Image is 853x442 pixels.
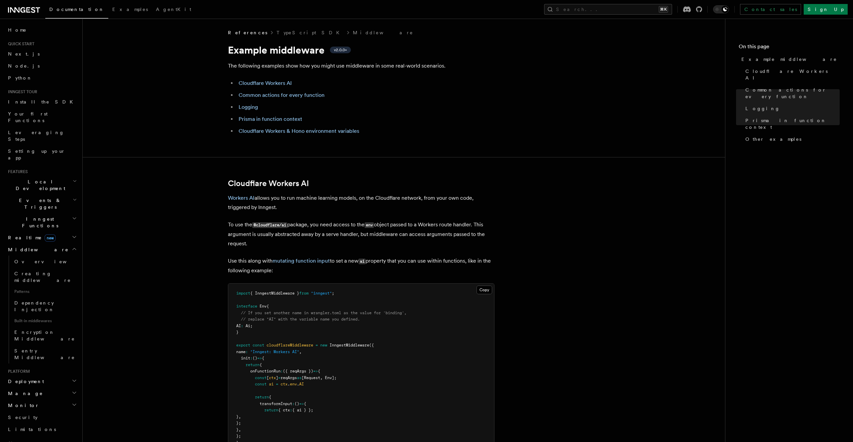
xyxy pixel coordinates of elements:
[332,291,334,296] span: ;
[236,343,250,347] span: export
[745,136,801,142] span: Other examples
[8,130,64,142] span: Leveraging Steps
[302,375,304,380] span: [
[277,29,344,36] a: TypeScript SDK
[5,375,78,387] button: Deployment
[304,401,306,406] span: {
[334,47,347,53] span: v2.0.0+
[713,5,729,13] button: Toggle dark mode
[5,145,78,164] a: Setting up your app
[236,427,239,432] span: }
[278,408,290,412] span: { ctx
[5,178,73,192] span: Local Development
[325,375,332,380] span: Env
[239,128,359,134] a: Cloudflare Workers & Hono environment variables
[5,60,78,72] a: Node.js
[5,369,30,374] span: Platform
[5,244,78,256] button: Middleware
[5,176,78,194] button: Local Development
[5,41,34,47] span: Quick start
[5,390,43,397] span: Manage
[8,75,32,81] span: Python
[5,411,78,423] a: Security
[288,382,290,386] span: .
[743,114,840,133] a: Prisma in function context
[14,330,75,341] span: Encryption Middleware
[304,375,320,380] span: Request
[281,369,283,373] span: :
[745,117,840,130] span: Prisma in function context
[236,434,241,438] span: };
[236,324,241,328] span: AI
[359,259,366,264] code: ai
[320,343,327,347] span: new
[45,2,108,19] a: Documentation
[804,4,848,15] a: Sign Up
[330,343,369,347] span: InngestMiddleware
[255,395,269,399] span: return
[269,395,271,399] span: {
[257,356,262,360] span: =>
[246,324,250,328] span: Ai
[49,7,104,12] span: Documentation
[236,291,250,296] span: import
[5,24,78,36] a: Home
[250,349,299,354] span: "Inngest: Workers AI"
[239,116,302,122] a: Prisma in function context
[228,29,267,36] span: References
[278,375,281,380] span: =
[14,259,83,264] span: Overview
[281,375,297,380] span: reqArgs
[253,343,264,347] span: const
[12,297,78,316] a: Dependency Injection
[299,291,309,296] span: from
[8,148,65,160] span: Setting up your app
[740,4,801,15] a: Contact sales
[267,375,269,380] span: [
[228,195,255,201] a: Workers AI
[236,421,241,425] span: };
[299,401,304,406] span: =>
[320,375,323,380] span: ,
[241,311,407,315] span: // If you set another name in wrangler.toml as the value for 'binding',
[246,362,260,367] span: return
[297,375,302,380] span: as
[743,103,840,114] a: Logging
[369,343,374,347] span: ({
[297,382,299,386] span: .
[318,369,320,373] span: {
[239,92,325,98] a: Common actions for every function
[252,222,287,228] code: @cloudflare/ai
[299,382,304,386] span: AI
[267,304,269,309] span: {
[353,29,414,36] a: Middleware
[332,375,337,380] span: ];
[108,2,152,18] a: Examples
[250,369,281,373] span: onFunctionRun
[8,51,40,57] span: Next.js
[253,356,257,360] span: ()
[5,89,37,95] span: Inngest tour
[262,356,264,360] span: {
[255,382,267,386] span: const
[152,2,195,18] a: AgentKit
[255,375,267,380] span: const
[281,382,288,386] span: ctx
[267,343,313,347] span: cloudflareMiddleware
[5,423,78,435] a: Limitations
[743,133,840,145] a: Other examples
[5,72,78,84] a: Python
[260,304,267,309] span: Env
[5,387,78,399] button: Manage
[5,197,73,210] span: Events & Triggers
[14,300,54,312] span: Dependency Injection
[5,48,78,60] a: Next.js
[239,104,258,110] a: Logging
[12,316,78,326] span: Built-in middlewares
[5,126,78,145] a: Leveraging Steps
[236,330,239,334] span: }
[8,99,77,105] span: Install the SDK
[5,399,78,411] button: Monitor
[228,220,494,248] p: To use the package, you need access to the object passed to a Workers route handler. This argumen...
[14,348,75,360] span: Sentry Middleware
